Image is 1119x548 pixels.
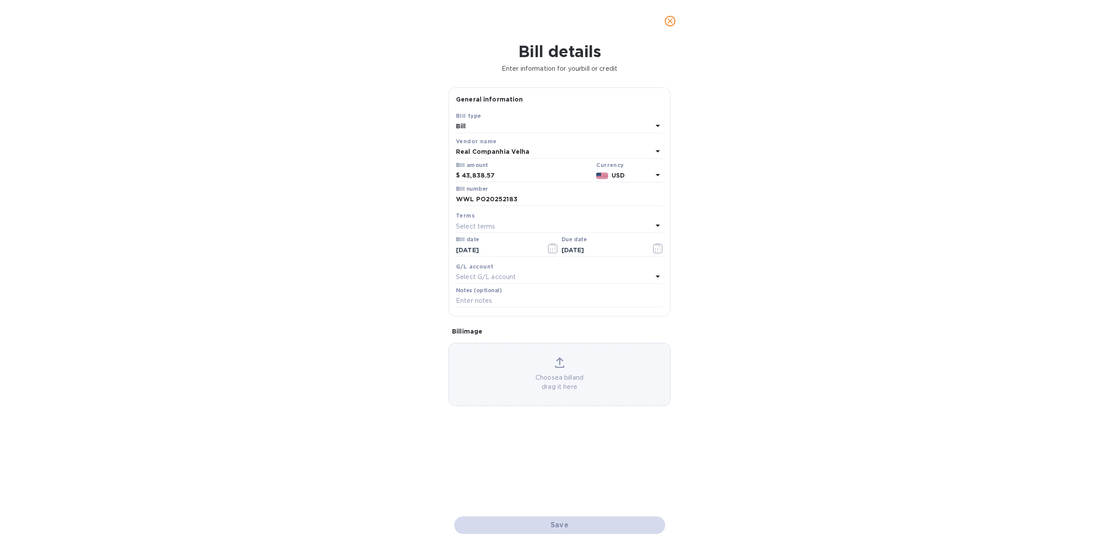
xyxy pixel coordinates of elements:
input: Enter bill number [456,193,663,206]
p: Bill image [452,327,667,336]
b: Bill [456,123,466,130]
img: USD [596,173,608,179]
div: $ [456,169,462,182]
p: Choose a bill and drag it here [449,373,670,392]
input: $ Enter bill amount [462,169,593,182]
b: Terms [456,212,475,219]
input: Enter notes [456,294,663,308]
b: General information [456,96,523,103]
b: G/L account [456,263,493,270]
label: Due date [561,237,587,243]
b: Currency [596,162,623,168]
p: Select terms [456,222,496,231]
p: Select G/L account [456,272,516,282]
b: Bill type [456,113,481,119]
input: Select date [456,243,539,257]
h1: Bill details [7,42,1112,61]
b: Real Companhia Velha [456,148,530,155]
b: USD [612,172,625,179]
button: close [660,11,681,32]
label: Bill number [456,186,488,192]
label: Bill date [456,237,479,243]
label: Bill amount [456,163,488,168]
p: Enter information for your bill or credit [7,64,1112,73]
input: Due date [561,243,645,257]
label: Notes (optional) [456,288,502,293]
b: Vendor name [456,138,496,145]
